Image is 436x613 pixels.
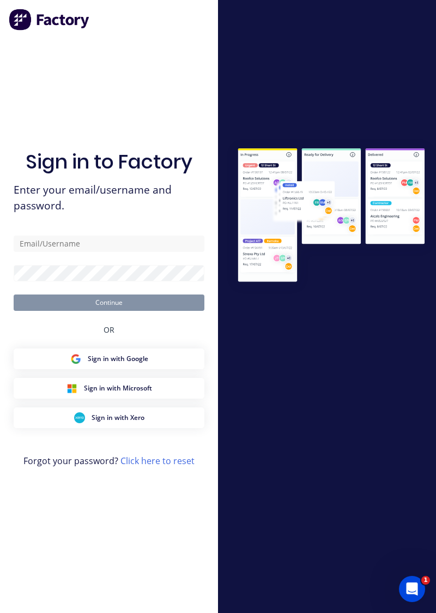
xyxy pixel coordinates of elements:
[14,236,204,252] input: Email/Username
[84,383,152,393] span: Sign in with Microsoft
[14,378,204,399] button: Microsoft Sign inSign in with Microsoft
[74,412,85,423] img: Xero Sign in
[66,383,77,394] img: Microsoft Sign in
[92,413,144,423] span: Sign in with Xero
[14,295,204,311] button: Continue
[104,311,114,348] div: OR
[120,455,195,467] a: Click here to reset
[14,348,204,369] button: Google Sign inSign in with Google
[399,576,425,602] iframe: Intercom live chat
[421,576,430,585] span: 1
[23,454,195,467] span: Forgot your password?
[14,407,204,428] button: Xero Sign inSign in with Xero
[70,353,81,364] img: Google Sign in
[14,182,204,214] span: Enter your email/username and password.
[9,9,90,31] img: Factory
[227,138,436,294] img: Sign in
[26,150,192,173] h1: Sign in to Factory
[88,354,148,364] span: Sign in with Google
